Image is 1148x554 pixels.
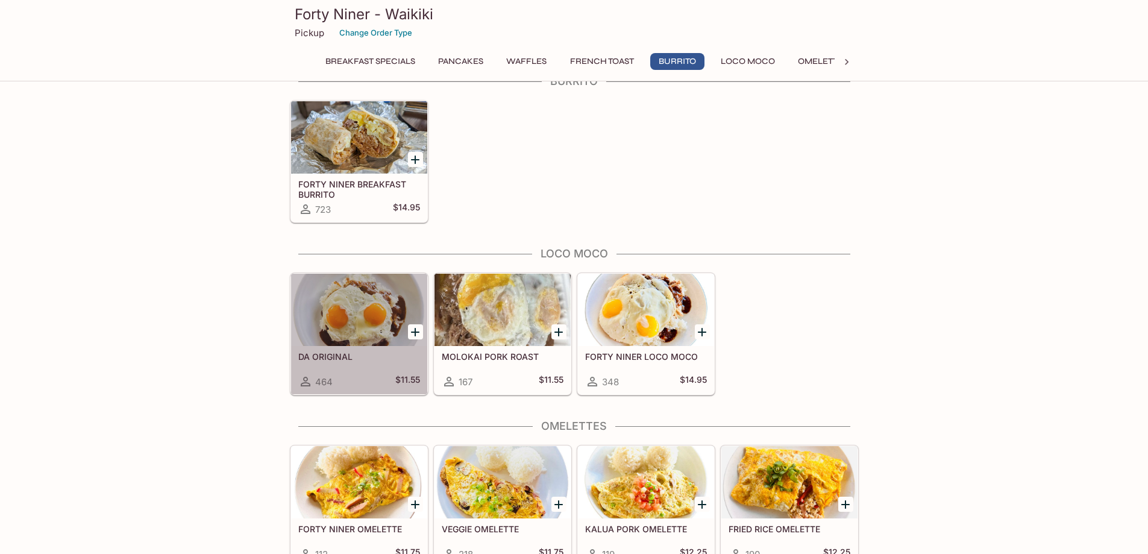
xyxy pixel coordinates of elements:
[729,524,850,534] h5: FRIED RICE OMELETTE
[585,524,707,534] h5: KALUA PORK OMELETTE
[290,247,859,260] h4: Loco Moco
[442,351,563,362] h5: MOLOKAI PORK ROAST
[714,53,782,70] button: Loco Moco
[298,524,420,534] h5: FORTY NINER OMELETTE
[578,446,714,518] div: KALUA PORK OMELETTE
[393,202,420,216] h5: $14.95
[434,274,571,346] div: MOLOKAI PORK ROAST
[680,374,707,389] h5: $14.95
[695,324,710,339] button: Add FORTY NINER LOCO MOCO
[291,446,427,518] div: FORTY NINER OMELETTE
[459,376,472,388] span: 167
[551,497,566,512] button: Add VEGGIE OMELETTE
[578,274,714,346] div: FORTY NINER LOCO MOCO
[431,53,490,70] button: Pancakes
[791,53,855,70] button: Omelettes
[551,324,566,339] button: Add MOLOKAI PORK ROAST
[434,446,571,518] div: VEGGIE OMELETTE
[442,524,563,534] h5: VEGGIE OMELETTE
[291,101,427,174] div: FORTY NINER BREAKFAST BURRITO
[290,420,859,433] h4: Omelettes
[298,179,420,199] h5: FORTY NINER BREAKFAST BURRITO
[295,5,854,24] h3: Forty Niner - Waikiki
[577,273,715,395] a: FORTY NINER LOCO MOCO348$14.95
[695,497,710,512] button: Add KALUA PORK OMELETTE
[290,273,428,395] a: DA ORIGINAL464$11.55
[395,374,420,389] h5: $11.55
[408,324,423,339] button: Add DA ORIGINAL
[539,374,563,389] h5: $11.55
[585,351,707,362] h5: FORTY NINER LOCO MOCO
[290,101,428,222] a: FORTY NINER BREAKFAST BURRITO723$14.95
[434,273,571,395] a: MOLOKAI PORK ROAST167$11.55
[408,152,423,167] button: Add FORTY NINER BREAKFAST BURRITO
[334,24,418,42] button: Change Order Type
[721,446,858,518] div: FRIED RICE OMELETTE
[315,376,333,388] span: 464
[563,53,641,70] button: French Toast
[295,27,324,39] p: Pickup
[602,376,619,388] span: 348
[291,274,427,346] div: DA ORIGINAL
[838,497,853,512] button: Add FRIED RICE OMELETTE
[500,53,554,70] button: Waffles
[290,75,859,88] h4: Burrito
[298,351,420,362] h5: DA ORIGINAL
[408,497,423,512] button: Add FORTY NINER OMELETTE
[650,53,704,70] button: Burrito
[315,204,331,215] span: 723
[319,53,422,70] button: Breakfast Specials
